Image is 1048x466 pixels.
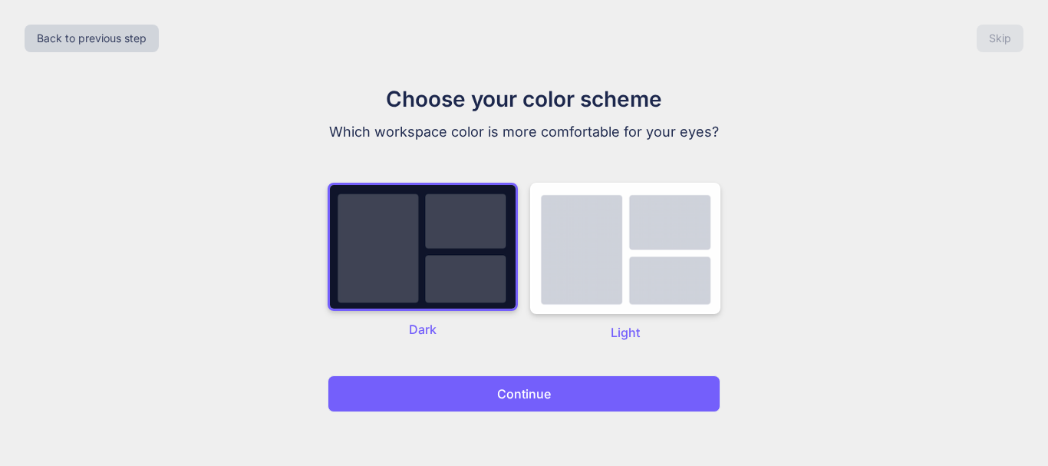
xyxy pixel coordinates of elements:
button: Continue [328,375,720,412]
p: Dark [328,320,518,339]
p: Which workspace color is more comfortable for your eyes? [266,121,782,143]
button: Skip [977,25,1023,52]
h1: Choose your color scheme [266,83,782,115]
img: dark [328,183,518,311]
p: Light [530,323,720,342]
button: Back to previous step [25,25,159,52]
img: dark [530,183,720,314]
p: Continue [497,385,551,403]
